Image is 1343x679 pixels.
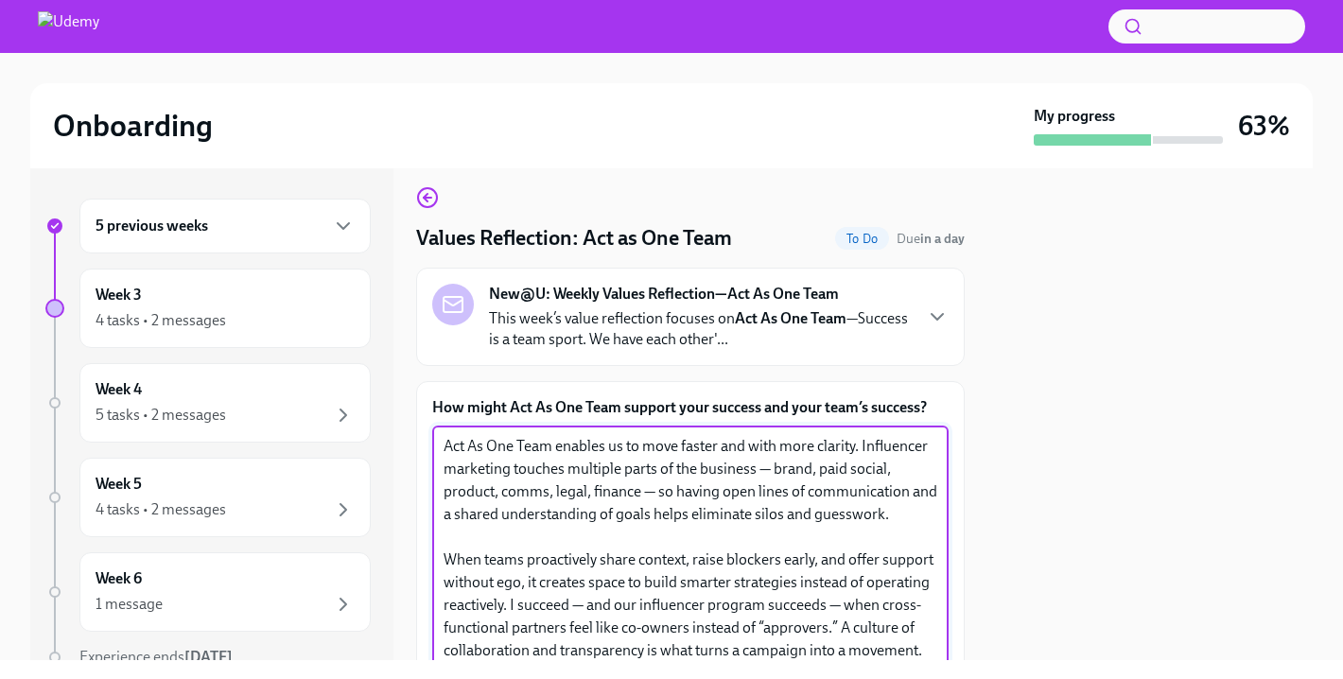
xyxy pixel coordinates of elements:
[96,216,208,236] h6: 5 previous weeks
[45,458,371,537] a: Week 54 tasks • 2 messages
[53,107,213,145] h2: Onboarding
[489,308,911,350] p: This week’s value reflection focuses on —Success is a team sport. We have each other'...
[96,310,226,331] div: 4 tasks • 2 messages
[96,594,163,615] div: 1 message
[45,552,371,632] a: Week 61 message
[38,11,99,42] img: Udemy
[96,405,226,426] div: 5 tasks • 2 messages
[1238,109,1290,143] h3: 63%
[920,231,965,247] strong: in a day
[96,285,142,305] h6: Week 3
[444,435,937,662] textarea: Act As One Team enables us to move faster and with more clarity. Influencer marketing touches mul...
[416,224,732,252] h4: Values Reflection: Act as One Team
[79,648,233,666] span: Experience ends
[897,231,965,247] span: Due
[489,284,839,305] strong: New@U: Weekly Values Reflection—Act As One Team
[96,568,142,589] h6: Week 6
[735,309,846,327] strong: Act As One Team
[96,379,142,400] h6: Week 4
[45,269,371,348] a: Week 34 tasks • 2 messages
[79,199,371,253] div: 5 previous weeks
[96,474,142,495] h6: Week 5
[45,363,371,443] a: Week 45 tasks • 2 messages
[835,232,889,246] span: To Do
[184,648,233,666] strong: [DATE]
[1034,106,1115,127] strong: My progress
[432,397,949,418] label: How might Act As One Team support your success and your team’s success?
[897,230,965,248] span: October 14th, 2025 11:00
[96,499,226,520] div: 4 tasks • 2 messages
